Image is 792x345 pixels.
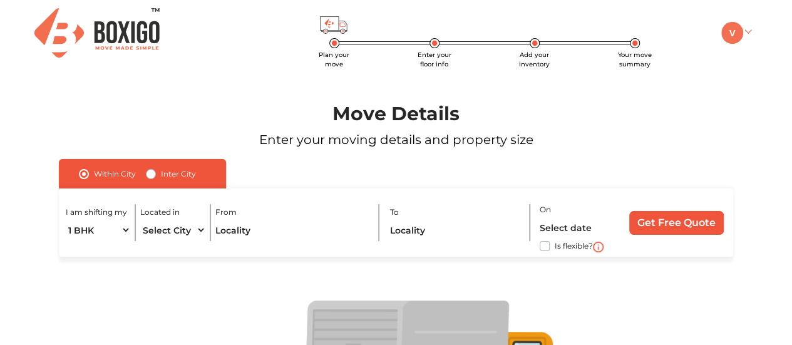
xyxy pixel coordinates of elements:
label: On [540,204,551,215]
label: Is flexible? [555,239,593,252]
label: To [390,207,399,218]
p: Enter your moving details and property size [32,130,761,149]
label: Located in [140,207,180,218]
span: Plan your move [319,51,349,68]
img: Boxigo [34,8,160,58]
input: Locality [215,219,369,241]
label: Within City [94,167,136,182]
span: Enter your floor info [418,51,451,68]
span: Your move summary [618,51,652,68]
span: Add your inventory [519,51,550,68]
input: Get Free Quote [629,211,724,235]
input: Locality [390,219,522,241]
h1: Move Details [32,103,761,125]
label: Inter City [161,167,196,182]
img: i [593,242,604,252]
label: I am shifting my [66,207,127,218]
input: Select date [540,217,617,239]
label: From [215,207,237,218]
